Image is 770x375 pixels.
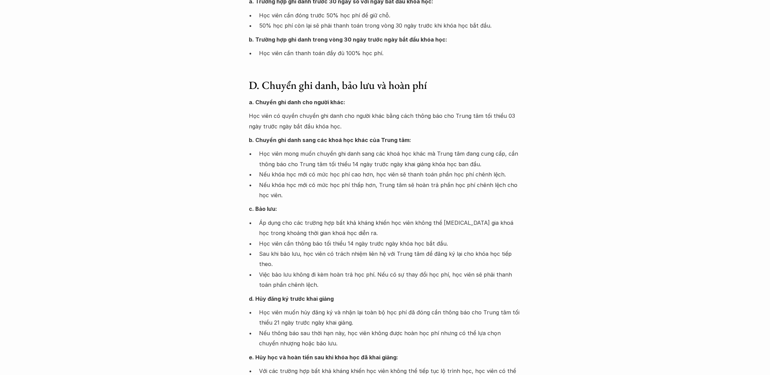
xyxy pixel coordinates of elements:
p: Nếu thông báo sau thời hạn này, học viên không được hoàn học phí nhưng có thể lựa chọn chuyển như... [259,328,522,349]
h3: D. Chuyển ghi danh, bảo lưu và hoàn phí [249,79,522,92]
p: Sau khi bảo lưu, học viên có trách nhiệm liên hệ với Trung tâm để đăng ký lại cho khóa học tiếp t... [259,249,522,269]
p: Áp dụng cho các trường hợp bất khả kháng khiến học viên không thể [MEDICAL_DATA] gia khoá học tro... [259,218,522,238]
strong: b. Chuyển ghi danh sang các khoá học khác của Trung tâm: [249,137,411,143]
p: 50% học phí còn lại sẽ phải thanh toán trong vòng 30 ngày trước khi khóa học bắt đầu. [259,20,522,31]
p: Nếu khóa học mới có mức học phí thấp hơn, Trung tâm sẽ hoàn trả phần học phí chênh lệch cho học v... [259,180,522,201]
p: Học viên có quyền chuyển ghi danh cho người khác bằng cách thông báo cho Trung tâm tối thiểu 03 n... [249,111,522,131]
strong: c. Bảo lưu: [249,205,277,212]
p: Học viên cần thông báo tối thiểu 14 ngày trước ngày khóa học bắt đầu. [259,238,522,249]
p: Học viên mong muốn chuyển ghi danh sang các khoá học khác mà Trung tâm đang cung cấp, cần thông b... [259,149,522,169]
strong: e. Hủy học và hoàn tiền sau khi khóa học đã khai giảng: [249,354,398,361]
p: Học viên muốn hủy đăng ký và nhận lại toàn bộ học phí đã đóng cần thông báo cho Trung tâm tối thi... [259,307,522,328]
strong: d. Hủy đăng ký trước khai giảng [249,295,334,302]
strong: b. Trường hợp ghi danh trong vòng 30 ngày trước ngày bắt đầu khóa học: [249,36,447,43]
p: Việc bảo lưu không đi kèm hoàn trả học phí. Nếu có sự thay đổi học phí, học viên sẽ phải thanh to... [259,269,522,290]
strong: a. Chuyển ghi danh cho người khác: [249,99,345,106]
p: Nếu khóa học mới có mức học phí cao hơn, học viên sẽ thanh toán phần học phí chênh lệch. [259,169,522,179]
p: Học viên cần đóng trước 50% học phí để giữ chỗ. [259,10,522,20]
p: Học viên cần thanh toán đầy đủ 100% học phí. [259,48,522,58]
